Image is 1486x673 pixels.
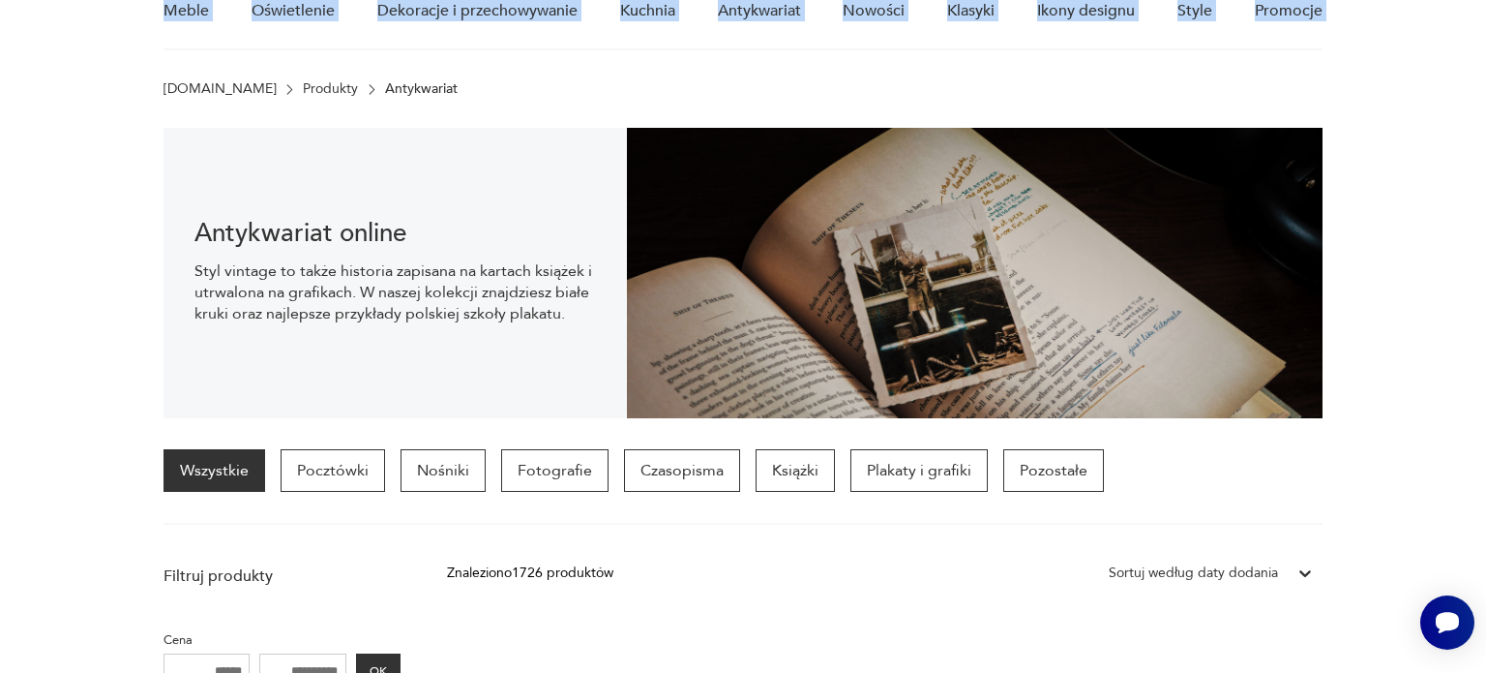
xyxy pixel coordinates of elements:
[1420,596,1474,650] iframe: Smartsupp widget button
[1003,449,1104,492] a: Pozostałe
[850,449,988,492] a: Plakaty i grafiki
[163,449,265,492] a: Wszystkie
[163,629,401,651] p: Cena
[401,449,486,492] a: Nośniki
[501,449,609,492] a: Fotografie
[624,449,740,492] a: Czasopisma
[303,81,358,97] a: Produkty
[385,81,458,97] p: Antykwariat
[194,222,596,245] h1: Antykwariat online
[756,449,835,492] a: Książki
[194,260,596,324] p: Styl vintage to także historia zapisana na kartach książek i utrwalona na grafikach. W naszej kol...
[447,563,613,584] div: Znaleziono 1726 produktów
[163,81,277,97] a: [DOMAIN_NAME]
[1109,563,1278,584] div: Sortuj według daty dodania
[281,449,385,492] a: Pocztówki
[163,566,401,587] p: Filtruj produkty
[627,128,1323,418] img: c8a9187830f37f141118a59c8d49ce82.jpg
